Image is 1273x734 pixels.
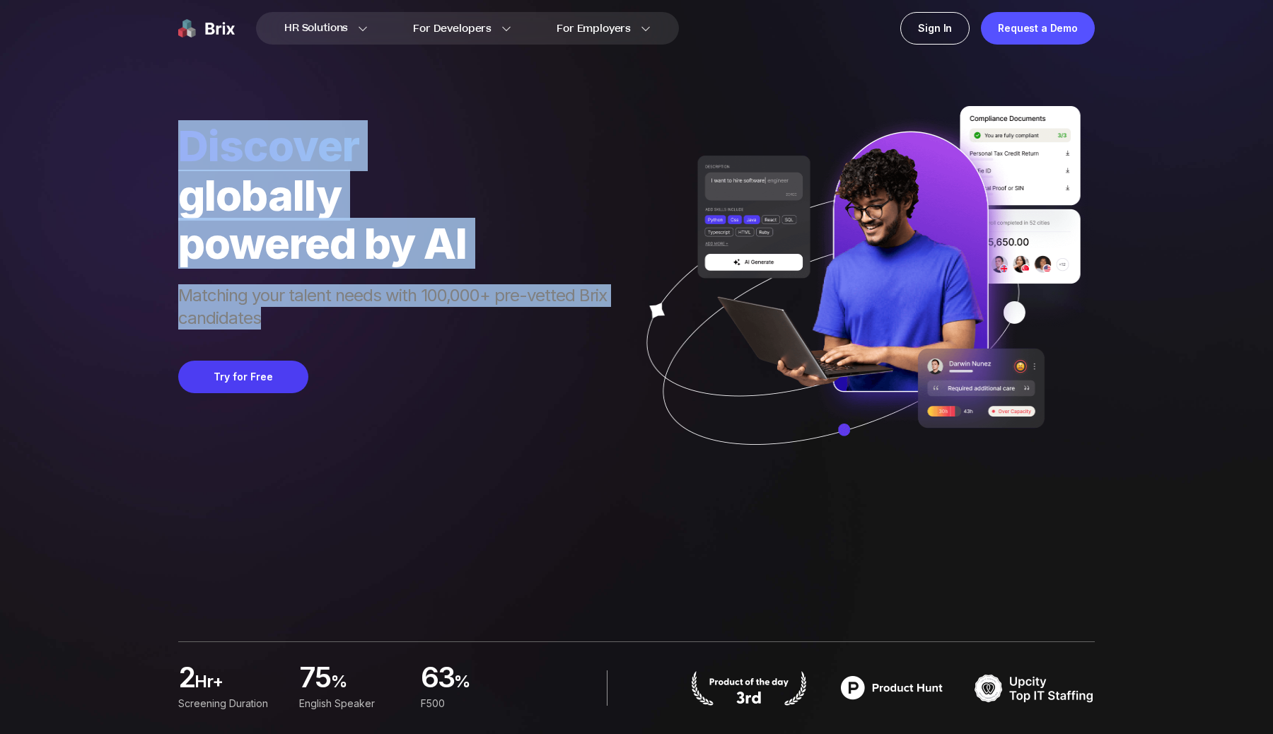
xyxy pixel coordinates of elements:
[981,12,1095,45] a: Request a Demo
[421,696,525,711] div: F500
[178,284,621,332] span: Matching your talent needs with 100,000+ pre-vetted Brix candidates
[178,696,282,711] div: Screening duration
[413,21,492,36] span: For Developers
[689,670,809,706] img: product hunt badge
[975,670,1095,706] img: TOP IT STAFFING
[178,120,621,171] span: Discover
[299,696,403,711] div: English Speaker
[284,17,348,40] span: HR Solutions
[832,670,952,706] img: product hunt badge
[194,670,282,699] span: hr+
[178,361,308,393] button: Try for Free
[178,665,194,693] span: 2
[900,12,970,45] a: Sign In
[331,670,404,699] span: %
[421,665,455,693] span: 63
[178,219,621,267] div: powered by AI
[557,21,631,36] span: For Employers
[621,106,1095,487] img: ai generate
[454,670,525,699] span: %
[299,665,331,693] span: 75
[178,171,621,219] div: globally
